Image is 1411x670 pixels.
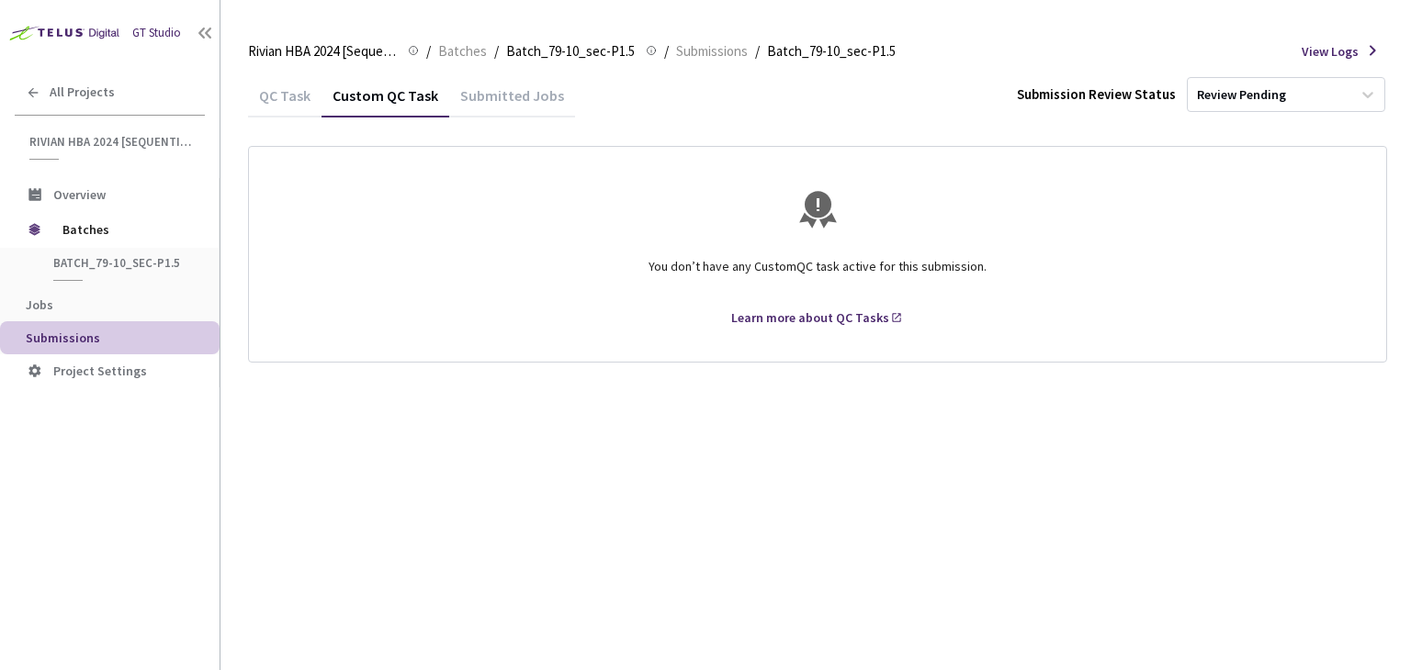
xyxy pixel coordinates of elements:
li: / [426,40,431,62]
div: Learn more about QC Tasks [731,308,889,327]
span: Batch_79-10_sec-P1.5 [53,255,189,271]
li: / [664,40,669,62]
div: GT Studio [132,25,181,42]
div: Review Pending [1197,86,1286,104]
a: Batches [435,40,491,61]
span: View Logs [1302,42,1359,61]
a: Submissions [672,40,751,61]
span: Rivian HBA 2024 [Sequential] [29,134,194,150]
span: Jobs [26,296,53,313]
span: Batches [62,211,188,248]
span: All Projects [50,84,115,100]
div: Submission Review Status [1017,84,1176,104]
span: Batch_79-10_sec-P1.5 [767,40,896,62]
div: QC Task [248,86,322,117]
li: / [755,40,760,62]
span: Batches [438,40,487,62]
span: Project Settings [53,363,147,379]
span: Submissions [676,40,748,62]
span: Rivian HBA 2024 [Sequential] [248,40,397,62]
div: Custom QC Task [322,86,449,117]
span: Submissions [26,329,100,346]
div: You don’t have any Custom QC task active for this submission. [271,242,1364,308]
li: / [494,40,499,62]
div: Submitted Jobs [449,86,575,117]
span: Batch_79-10_sec-P1.5 [506,40,635,62]
span: Overview [53,186,106,203]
